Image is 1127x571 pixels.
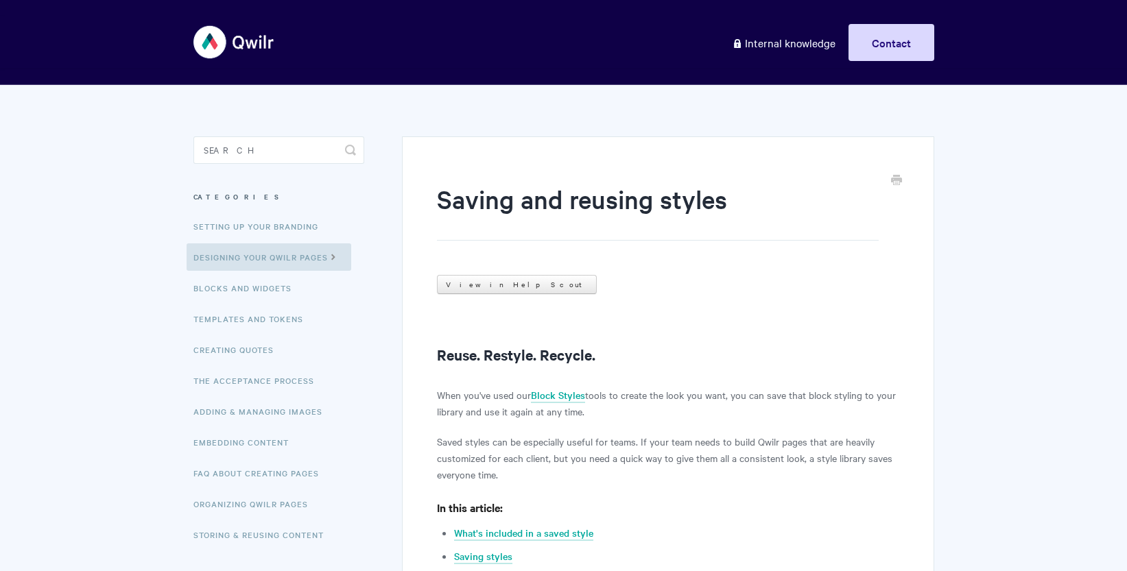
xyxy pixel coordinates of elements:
a: Contact [849,24,934,61]
p: When you've used our tools to create the look you want, you can save that block styling to your l... [437,387,899,420]
a: Templates and Tokens [193,305,313,332]
p: Saved styles can be especially useful for teams. If your team needs to build Qwilr pages that are... [437,433,899,483]
a: Setting up your Branding [193,212,329,240]
h4: In this article: [437,499,899,516]
a: Creating Quotes [193,336,284,363]
a: Embedding Content [193,428,299,456]
a: Print this Article [891,173,902,189]
a: Internal knowledge [722,24,846,61]
img: Qwilr Help Center [193,16,275,68]
a: Organizing Qwilr Pages [193,490,318,518]
input: Search [193,136,364,164]
a: The Acceptance Process [193,367,324,394]
a: Adding & Managing Images [193,398,333,425]
h1: Saving and reusing styles [437,182,878,241]
a: Block Styles [531,388,585,403]
h2: Reuse. Restyle. Recycle. [437,343,899,365]
a: Blocks and Widgets [193,274,302,302]
a: Saving styles [454,549,512,564]
a: View in Help Scout [437,275,597,294]
a: Storing & Reusing Content [193,521,334,548]
a: What's included in a saved style [454,526,593,541]
h3: Categories [193,184,364,209]
a: FAQ About Creating Pages [193,459,329,487]
a: Designing Your Qwilr Pages [187,243,351,271]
